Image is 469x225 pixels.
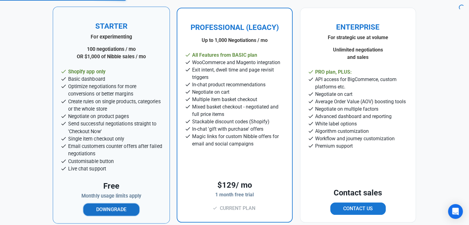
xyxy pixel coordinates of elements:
span: check [308,128,314,134]
button: Downgrade [83,203,139,215]
span: Workflow and journey customization [315,136,395,141]
span: Contact sales [334,188,382,197]
span: All Features from BASIC plan [192,52,257,58]
strong: For strategic use at volume [328,35,388,40]
strong: 100 negotiations / mo [87,46,136,52]
span: Optimize negotiations for more conversions or better margins [68,84,136,97]
strong: and sales [347,54,368,60]
span: Stackable discount codes (Shopify) [192,119,269,125]
span: Average Order Value (AOV) boosting tools [315,99,406,104]
span: check [60,158,67,164]
span: Premium support [315,143,353,149]
h2: STARTER [60,22,162,31]
span: Basic dashboard [68,76,105,82]
span: Live chat support [68,166,106,172]
span: check [308,143,314,149]
span: check [185,67,191,73]
span: In-chat 'gift with purchase' offers [192,126,263,132]
span: check [185,89,191,95]
span: WooCommerce and Magento integration [192,59,280,65]
span: Mixed basket checkout - negotiated and full price items [192,104,278,117]
span: Downgrade [96,206,126,213]
span: Email customers counter offers after failed negotiations [68,143,162,157]
button: Contact Us [330,202,386,215]
span: check [60,143,67,149]
span: check [308,121,314,127]
span: Send successful negotiations straight to 'Checkout Now' [68,121,156,134]
strong: Up to 1,000 Negotiations / mo [202,37,268,43]
span: check [185,133,191,139]
span: check [60,136,67,142]
span: check [308,69,314,75]
span: check [308,135,314,141]
span: check [308,76,314,82]
span: Negotiate on cart [192,89,229,95]
strong: For experimenting [91,34,132,40]
span: check [60,121,67,127]
span: Free [103,181,119,190]
span: In-chat product recommendations [192,82,265,88]
span: check [185,81,191,88]
span: check [185,118,191,125]
span: Contact Us [343,205,373,212]
span: check [60,113,67,119]
span: Multiple item basket checkout [192,96,257,102]
span: Shopify app only [68,69,105,75]
span: API access for BigCommerce, custom platforms etc. [315,76,397,90]
span: $129/ mo [217,180,252,190]
span: check [60,83,67,89]
span: check [185,52,191,58]
span: Negotiate on cart [315,91,352,97]
span: White label options [315,121,357,127]
span: Negotiate on multiple factors [315,106,378,112]
strong: Unlimited negotiations [333,47,383,53]
span: Monthly usage limits apply [81,193,141,198]
span: check [185,126,191,132]
span: check [308,98,314,104]
span: check [185,96,191,102]
span: check [60,76,67,82]
span: Magic links for custom Nibble offers for email and social campaigns [192,133,279,147]
span: check [60,98,67,104]
strong: OR $1,000 of Nibble sales / mo [76,54,146,59]
div: Open Intercom Messenger [448,204,463,219]
h2: ENTERPRISE [308,23,408,31]
button: Current Plan [207,202,262,215]
span: Negotiate on product pages [68,113,129,119]
span: 1 month free trial [215,192,254,198]
span: Exit intent, dwell time and page revisit triggers [192,67,274,80]
span: check [185,59,191,65]
span: check [60,166,67,172]
span: check [185,104,191,110]
h2: PROFESSIONAL (LEGACY) [185,23,285,32]
span: Current Plan [220,205,255,212]
span: Advanced dashboard and reporting [315,113,392,119]
span: Create rules on single products, categories or the whole store [68,99,160,112]
span: Single item checkout only [68,136,124,142]
span: check [308,113,314,119]
span: check [308,91,314,97]
span: check [60,68,67,75]
span: Customisable button [68,158,113,164]
span: Algorithm customization [315,128,369,134]
span: check [308,106,314,112]
span: PRO plan, PLUS: [315,69,352,75]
